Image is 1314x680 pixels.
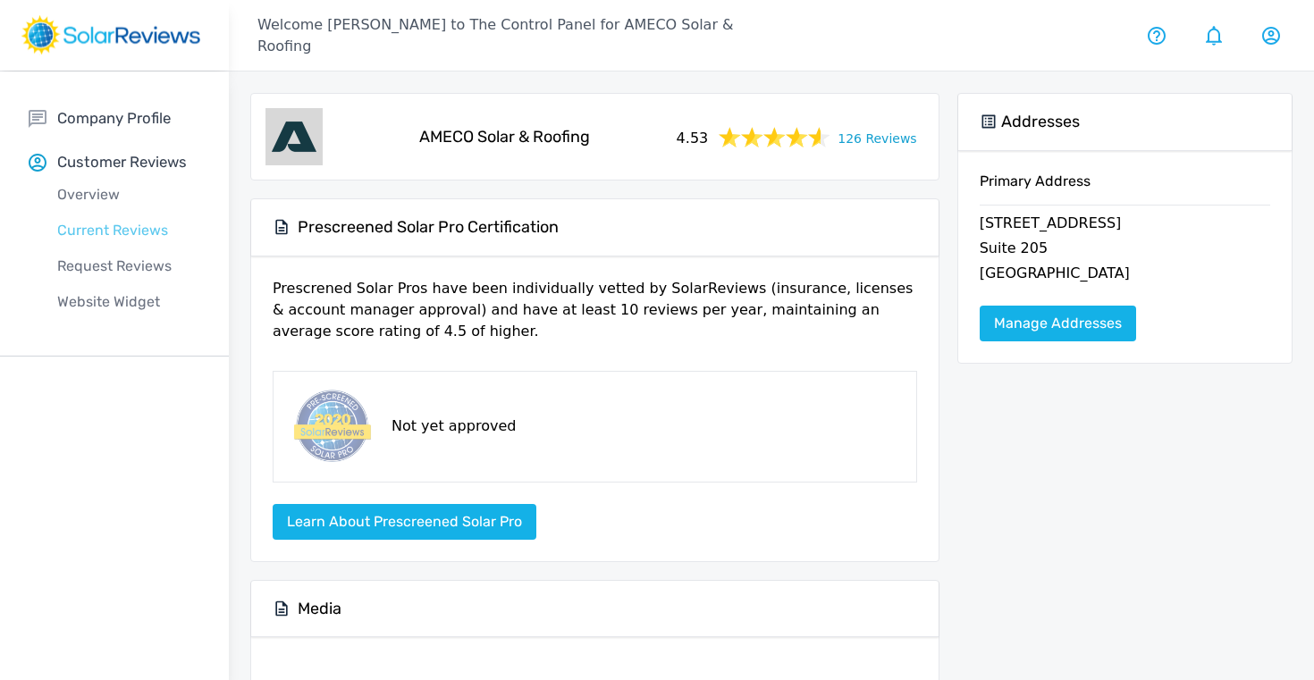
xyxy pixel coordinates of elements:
a: Overview [29,177,229,213]
p: Current Reviews [29,220,229,241]
p: Request Reviews [29,256,229,277]
img: prescreened-badge.png [288,386,374,467]
p: Website Widget [29,291,229,313]
p: Customer Reviews [57,151,187,173]
a: Manage Addresses [980,306,1136,341]
a: Request Reviews [29,248,229,284]
p: Company Profile [57,107,171,130]
h5: AMECO Solar & Roofing [419,127,590,147]
span: 4.53 [677,124,709,149]
h5: Addresses [1001,112,1080,132]
p: [STREET_ADDRESS] [980,213,1270,238]
h5: Prescreened Solar Pro Certification [298,217,559,238]
button: Learn about Prescreened Solar Pro [273,504,536,540]
a: 126 Reviews [838,126,916,148]
p: Overview [29,184,229,206]
a: Website Widget [29,284,229,320]
p: Welcome [PERSON_NAME] to The Control Panel for AMECO Solar & Roofing [257,14,771,57]
h6: Primary Address [980,172,1270,205]
a: Current Reviews [29,213,229,248]
p: Suite 205 [980,238,1270,263]
p: Not yet approved [392,416,516,437]
p: [GEOGRAPHIC_DATA] [980,263,1270,288]
h5: Media [298,599,341,619]
p: Prescrened Solar Pros have been individually vetted by SolarReviews (insurance, licenses & accoun... [273,278,917,357]
a: Learn about Prescreened Solar Pro [273,513,536,530]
